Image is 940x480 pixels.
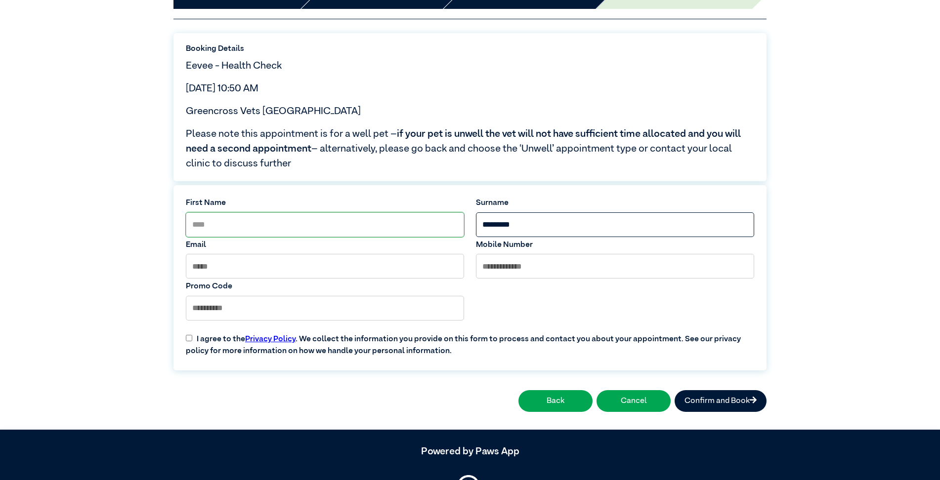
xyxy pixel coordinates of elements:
label: I agree to the . We collect the information you provide on this form to process and contact you a... [180,325,760,357]
label: First Name [186,197,464,209]
label: Promo Code [186,280,464,292]
label: Booking Details [186,43,754,55]
span: Greencross Vets [GEOGRAPHIC_DATA] [186,106,361,116]
label: Surname [476,197,754,209]
span: [DATE] 10:50 AM [186,83,258,93]
button: Confirm and Book [675,390,767,412]
label: Mobile Number [476,239,754,251]
span: Eevee - Health Check [186,61,282,71]
input: I agree to thePrivacy Policy. We collect the information you provide on this form to process and ... [186,335,192,341]
label: Email [186,239,464,251]
a: Privacy Policy [245,335,296,343]
button: Back [518,390,593,412]
h5: Powered by Paws App [173,445,767,457]
span: Please note this appointment is for a well pet – – alternatively, please go back and choose the ‘... [186,126,754,171]
span: if your pet is unwell the vet will not have sufficient time allocated and you will need a second ... [186,129,741,154]
button: Cancel [597,390,671,412]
